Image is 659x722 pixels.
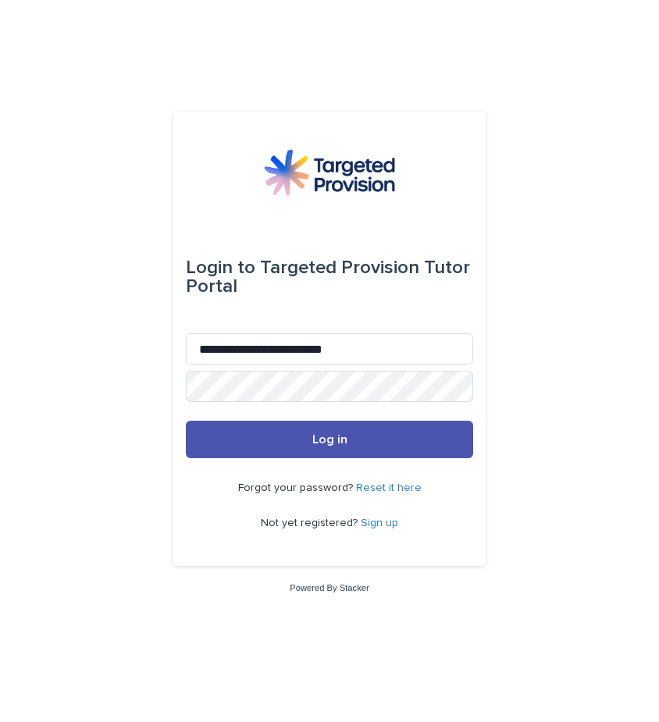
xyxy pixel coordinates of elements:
[312,433,347,446] span: Log in
[361,517,398,528] a: Sign up
[186,421,473,458] button: Log in
[186,246,473,308] div: Targeted Provision Tutor Portal
[356,482,422,493] a: Reset it here
[186,258,255,277] span: Login to
[261,517,361,528] span: Not yet registered?
[238,482,356,493] span: Forgot your password?
[264,149,395,196] img: M5nRWzHhSzIhMunXDL62
[290,583,369,592] a: Powered By Stacker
